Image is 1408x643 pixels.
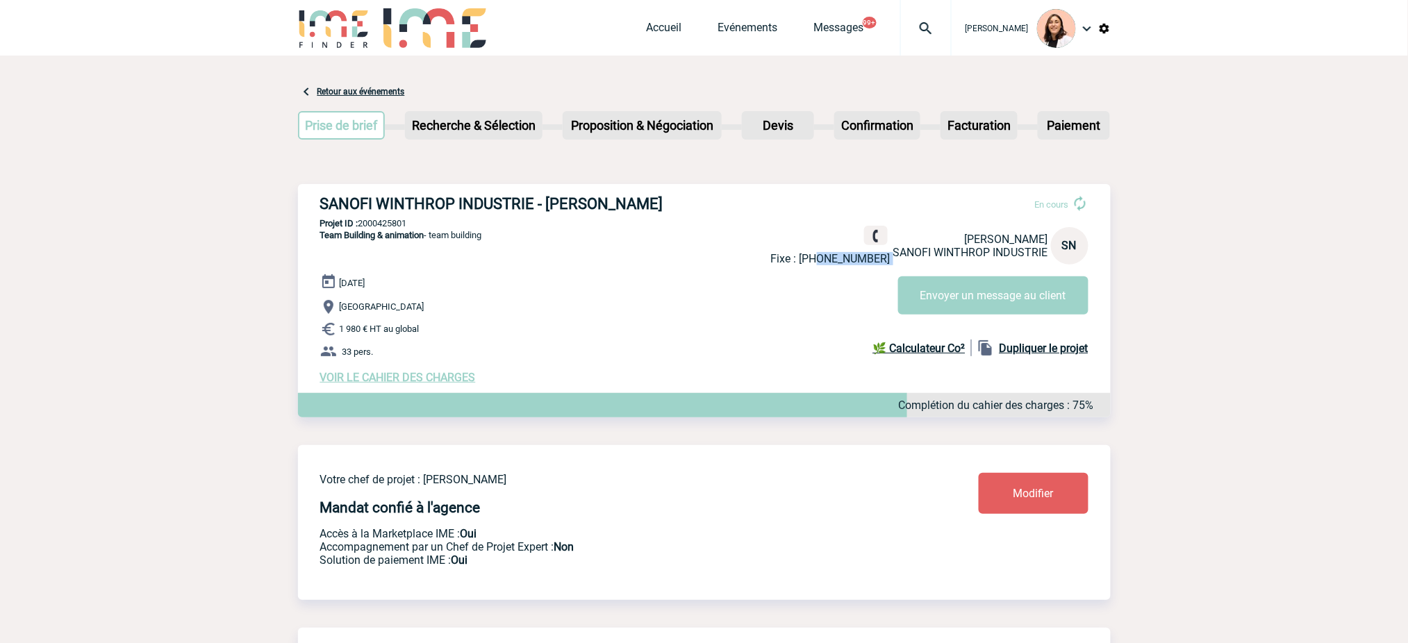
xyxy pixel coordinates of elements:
[340,302,424,312] span: [GEOGRAPHIC_DATA]
[1035,199,1069,210] span: En cours
[320,499,481,516] h4: Mandat confié à l'agence
[320,527,897,540] p: Accès à la Marketplace IME :
[870,230,882,242] img: fixe.png
[317,87,405,97] a: Retour aux événements
[814,21,864,40] a: Messages
[966,24,1029,33] span: [PERSON_NAME]
[452,553,468,567] b: Oui
[1013,487,1054,500] span: Modifier
[340,324,420,335] span: 1 980 € HT au global
[965,233,1048,246] span: [PERSON_NAME]
[1062,239,1077,252] span: SN
[406,112,541,138] p: Recherche & Sélection
[893,246,1048,259] span: SANOFI WINTHROP INDUSTRIE
[863,17,877,28] button: 99+
[873,340,972,356] a: 🌿 Calculateur Co²
[564,112,720,138] p: Proposition & Négociation
[342,346,374,357] span: 33 pers.
[320,230,424,240] span: Team Building & animation
[340,278,365,288] span: [DATE]
[942,112,1016,138] p: Facturation
[299,112,384,138] p: Prise de brief
[320,218,358,228] b: Projet ID :
[771,252,891,265] p: Fixe : [PHONE_NUMBER]
[1039,112,1109,138] p: Paiement
[718,21,778,40] a: Evénements
[836,112,919,138] p: Confirmation
[320,195,737,212] h3: SANOFI WINTHROP INDUSTRIE - [PERSON_NAME]
[320,473,897,486] p: Votre chef de projet : [PERSON_NAME]
[647,21,682,40] a: Accueil
[977,340,994,356] img: file_copy-black-24dp.png
[320,553,897,567] p: Conformité aux process achat client, Prise en charge de la facturation, Mutualisation de plusieur...
[1000,342,1088,355] b: Dupliquer le projet
[320,540,897,553] p: Prestation payante
[554,540,574,553] b: Non
[320,371,476,384] a: VOIR LE CAHIER DES CHARGES
[743,112,813,138] p: Devis
[298,218,1111,228] p: 2000425801
[461,527,477,540] b: Oui
[320,230,482,240] span: - team building
[298,8,370,48] img: IME-Finder
[1037,9,1076,48] img: 129834-0.png
[898,276,1088,315] button: Envoyer un message au client
[873,342,966,355] b: 🌿 Calculateur Co²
